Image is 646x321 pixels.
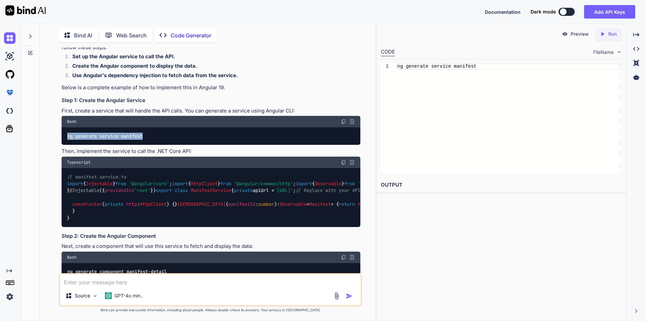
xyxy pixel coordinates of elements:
[74,31,92,39] p: Bind AI
[349,119,355,125] img: Open in Browser
[59,308,362,313] p: Bind can provide inaccurate information, including about people. Always double-check its answers....
[72,63,197,69] strong: Create the Angular component to display the data.
[4,87,15,98] img: premium
[377,177,626,193] h2: OUTPUT
[62,97,360,104] h3: Step 1: Create the Angular Service
[296,181,312,187] span: import
[67,255,76,260] span: Bash
[274,188,293,194] span: '[URL]'
[86,181,113,187] span: Injectable
[177,201,226,207] span: [DEMOGRAPHIC_DATA]
[72,72,238,78] strong: Use Angular's dependency injection to fetch data from the service.
[584,5,635,19] button: Add API Keys
[105,188,132,194] span: providedIn
[358,201,368,207] span: this
[134,188,150,194] span: 'root'
[114,292,143,299] p: GPT-4o min..
[593,49,614,56] span: FileName
[191,188,231,194] span: ManifestService
[67,174,127,180] span: // manifest.service.ts
[381,48,395,56] div: CODE
[571,31,589,37] p: Preview
[126,201,137,207] span: http
[280,201,307,207] span: Observable
[4,105,15,117] img: darkCloudIdeIcon
[129,181,169,187] span: '@angular/core'
[349,254,355,260] img: Open in Browser
[67,119,76,124] span: Bash
[397,64,476,69] span: ng generate service manifest
[234,181,293,187] span: '@angular/common/http'
[115,181,126,187] span: from
[258,201,274,207] span: number
[616,49,622,55] img: chevron down
[341,160,346,165] img: copy
[234,188,253,194] span: private
[349,159,355,165] img: Open in Browser
[72,201,102,207] span: constructor
[171,31,211,39] p: Code Generator
[105,201,123,207] span: private
[70,188,99,194] span: @Injectable
[4,69,15,80] img: githubLight
[105,292,112,299] img: GPT-4o mini
[485,8,521,15] button: Documentation
[172,181,188,187] span: import
[341,119,346,124] img: copy
[62,107,360,115] p: First, create a service that will handle the API calls. You can generate a service using Angular ...
[220,181,231,187] span: from
[339,201,355,207] span: return
[175,188,188,194] span: class
[608,31,617,37] p: Run
[92,293,98,299] img: Pick Models
[4,32,15,44] img: chat
[296,188,371,194] span: // Replace with your API URL
[140,201,167,207] span: HttpClient
[67,181,83,187] span: import
[531,8,556,15] span: Dark mode
[156,188,172,194] span: export
[358,181,374,187] span: 'rxjs'
[72,53,175,60] strong: Set up the Angular service to call the API.
[381,63,389,70] div: 1
[228,201,255,207] span: manifestId
[346,293,353,299] img: icon
[67,160,91,165] span: Typescript
[75,292,90,299] p: Source
[62,84,360,92] p: Below is a complete example of how to implement this in Angular 19.
[344,181,355,187] span: from
[4,291,15,302] img: settings
[485,9,521,15] span: Documentation
[341,255,346,260] img: copy
[62,148,360,155] p: Then, implement the service to call the .NET Core API:
[333,292,340,300] img: attachment
[67,268,168,275] code: ng generate component manifest-detail
[105,201,167,207] span: :
[116,31,147,39] p: Web Search
[62,243,360,250] p: Next, create a component that will use this service to fetch and display the data:
[62,232,360,240] h3: Step 2: Create the Angular Component
[309,201,331,207] span: Manifest
[191,181,218,187] span: HttpClient
[4,51,15,62] img: ai-studio
[315,181,342,187] span: Observable
[5,5,46,15] img: Bind AI
[562,31,568,37] img: preview
[67,133,143,140] code: ng generate service manifest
